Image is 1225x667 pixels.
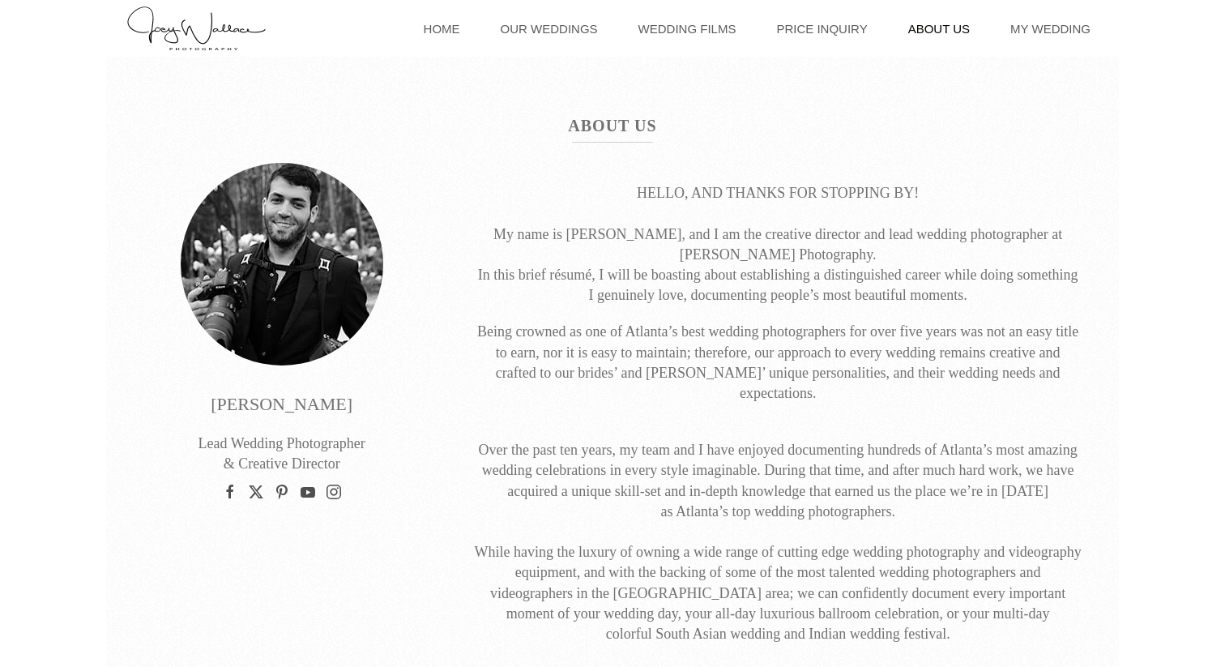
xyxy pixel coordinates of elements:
p: Over the past ten years, my team and I have enjoyed documenting hundreds of Atlanta’s most amazin... [474,420,1082,644]
p: [PERSON_NAME] [126,392,437,417]
strong: About Us [568,117,656,135]
img: Joey Wallace Atlanta Wedding Photographer [181,163,383,366]
p: Lead Wedding Photographer & Creative Director [126,434,437,474]
p: HELLO, AND THANKS FOR STOPPING BY! My name is [PERSON_NAME], and I am the creative director and l... [474,183,1082,306]
p: Being crowned as one of Atlanta’s best wedding photographers for over five years was not an easy ... [474,322,1082,404]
